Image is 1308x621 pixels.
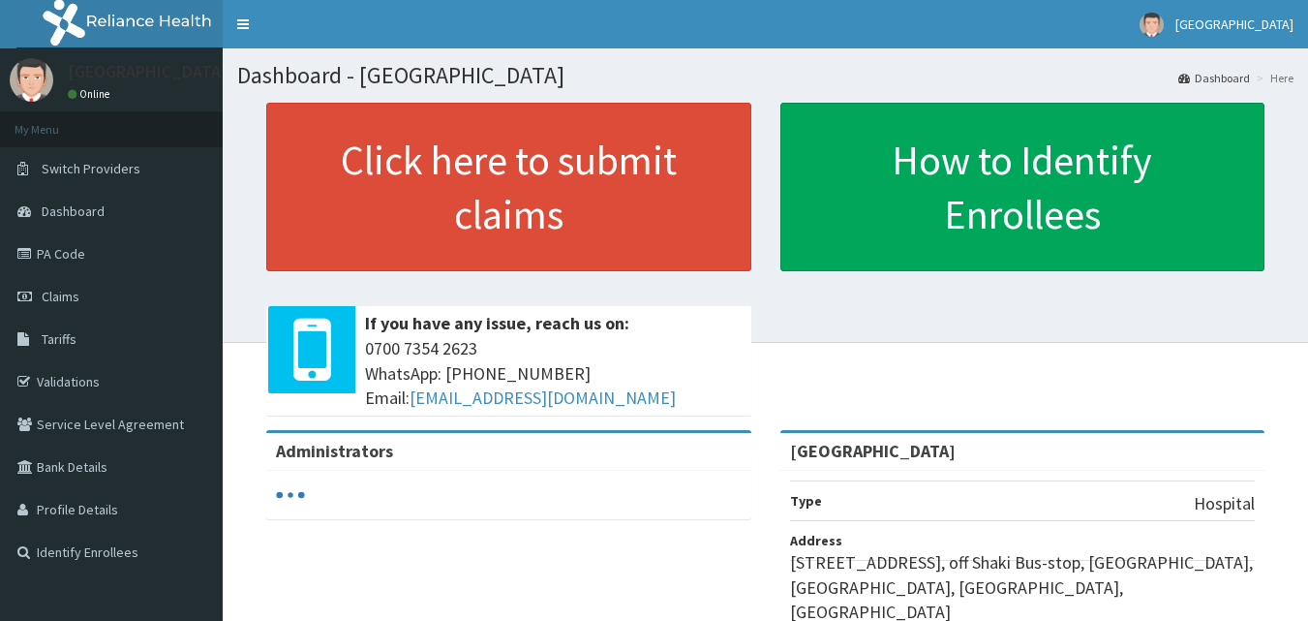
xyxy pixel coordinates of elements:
[68,87,114,101] a: Online
[1175,16,1293,33] span: [GEOGRAPHIC_DATA]
[237,63,1293,88] h1: Dashboard - [GEOGRAPHIC_DATA]
[410,387,676,409] a: [EMAIL_ADDRESS][DOMAIN_NAME]
[10,58,53,102] img: User Image
[266,103,751,271] a: Click here to submit claims
[1178,70,1250,86] a: Dashboard
[1252,70,1293,86] li: Here
[42,160,140,177] span: Switch Providers
[276,440,393,462] b: Administrators
[68,63,228,80] p: [GEOGRAPHIC_DATA]
[790,492,822,510] b: Type
[42,288,79,305] span: Claims
[42,330,76,348] span: Tariffs
[1140,13,1164,37] img: User Image
[780,103,1265,271] a: How to Identify Enrollees
[365,312,629,334] b: If you have any issue, reach us on:
[42,202,105,220] span: Dashboard
[790,440,956,462] strong: [GEOGRAPHIC_DATA]
[790,532,842,549] b: Address
[1194,491,1255,516] p: Hospital
[365,336,742,411] span: 0700 7354 2623 WhatsApp: [PHONE_NUMBER] Email:
[276,481,305,510] svg: audio-loading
